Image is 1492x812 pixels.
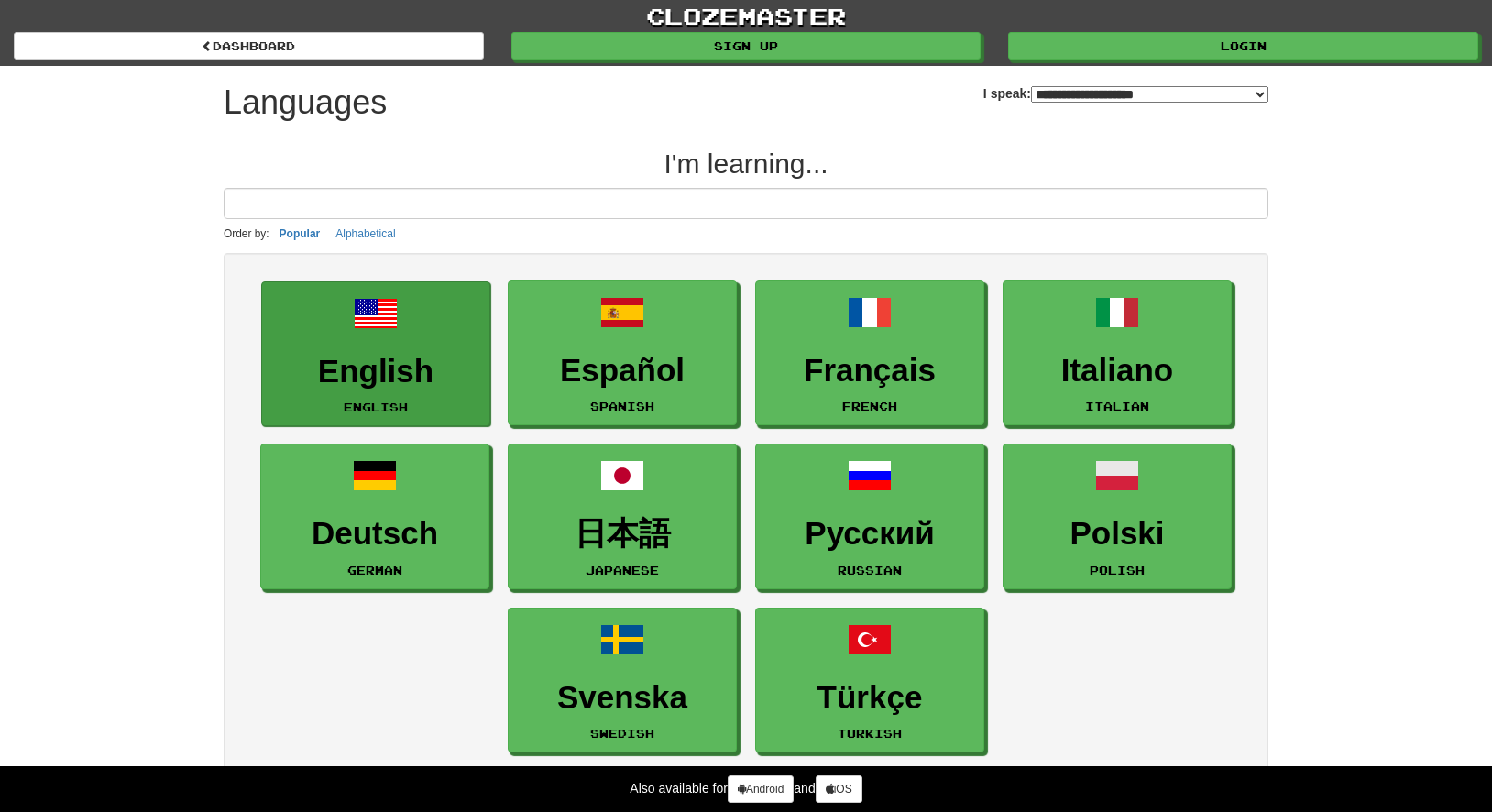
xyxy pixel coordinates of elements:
[838,727,902,740] small: Turkish
[511,32,982,60] a: Sign up
[260,444,489,589] a: DeutschGerman
[755,608,984,753] a: TürkçeTurkish
[518,680,727,716] h3: Svenska
[1013,516,1222,552] h3: Polski
[508,280,737,426] a: EspañolSpanish
[728,775,794,803] a: Android
[590,400,654,412] small: Spanish
[590,727,654,740] small: Swedish
[1031,86,1268,103] select: I speak:
[347,564,402,576] small: German
[344,401,408,413] small: English
[765,516,974,552] h3: Русский
[1003,444,1232,589] a: PolskiPolish
[765,680,974,716] h3: Türkçe
[271,354,480,390] h3: English
[330,224,400,244] button: Alphabetical
[518,353,727,389] h3: Español
[1085,400,1149,412] small: Italian
[838,564,902,576] small: Russian
[508,444,737,589] a: 日本語Japanese
[816,775,862,803] a: iOS
[1008,32,1478,60] a: Login
[274,224,326,244] button: Popular
[755,280,984,426] a: FrançaisFrench
[508,608,737,753] a: SvenskaSwedish
[765,353,974,389] h3: Français
[270,516,479,552] h3: Deutsch
[1090,564,1145,576] small: Polish
[261,281,490,427] a: EnglishEnglish
[983,84,1268,103] label: I speak:
[1013,353,1222,389] h3: Italiano
[224,227,269,240] small: Order by:
[755,444,984,589] a: РусскийRussian
[224,84,387,121] h1: Languages
[518,516,727,552] h3: 日本語
[224,148,1268,179] h2: I'm learning...
[14,32,484,60] a: dashboard
[1003,280,1232,426] a: ItalianoItalian
[586,564,659,576] small: Japanese
[842,400,897,412] small: French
